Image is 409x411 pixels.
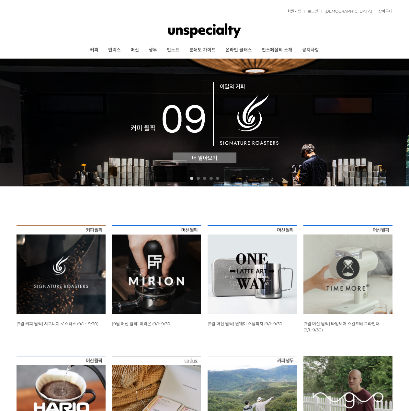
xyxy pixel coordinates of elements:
[284,9,301,13] a: 회원가입
[17,225,106,314] img: [9월 커피 월픽] 시그니쳐 로스터스 (9/1 ~ 9/30)
[303,321,380,332] a: [9월 머신 월픽] 타임모어 스컬프터 그라인더 (9/1~9/30)
[216,177,219,180] a: 5
[208,321,284,326] a: [9월 머신 월픽] 원웨이 스팀피쳐 (9/1~9/30)
[297,42,324,58] a: 공지사항
[17,321,98,326] a: [9월 커피 월픽] 시그니쳐 로스터스 (9/1 ~ 9/30)
[184,42,221,58] a: 분쇄도 가이드
[257,42,297,58] a: 언스페셜티 소개
[168,21,241,40] img: 언스페셜티 몰
[221,42,257,58] a: 온라인 클래스
[203,177,206,180] a: 3
[112,321,172,326] a: [9월 머신 월픽] 미리온 (9/1~9/30)
[162,42,184,58] a: 언노트
[197,177,200,180] a: 2
[126,42,144,58] a: 머신
[85,42,103,58] a: 커피
[112,225,201,314] img: 9월 머신 월픽 미리온
[321,9,372,13] a: [DEMOGRAPHIC_DATA]
[304,9,318,13] a: 로그인
[375,9,392,13] a: 장바구니
[103,42,126,58] a: 언럭스
[190,177,193,180] a: 1
[303,225,392,314] img: 9월 머신 월픽 타임모어 스컬프터
[208,225,297,314] img: 9월 머신 월픽 원웨이 스팀피쳐
[210,177,213,180] a: 4
[144,42,162,58] a: 생두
